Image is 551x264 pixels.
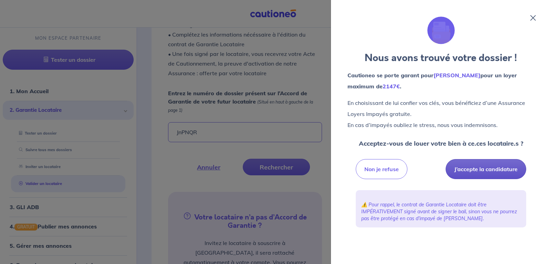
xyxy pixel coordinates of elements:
[383,83,400,90] em: 2147€
[361,201,521,222] p: ⚠️ Pour rappel, le contrat de Garantie Locataire doit être IMPÉRATIVEMENT signé avant de signer l...
[347,72,517,90] strong: Cautioneo se porte garant pour pour un loyer maximum de .
[356,159,407,179] button: Non je refuse
[359,139,523,147] strong: Acceptez-vous de louer votre bien à ce.ces locataire.s ?
[427,17,455,44] img: illu_folder.svg
[446,159,526,179] button: J’accepte la candidature
[347,97,534,130] p: En choisissant de lui confier vos clés, vous bénéficiez d’une Assurance Loyers Impayés gratuite. ...
[365,51,517,65] strong: Nous avons trouvé votre dossier !
[434,72,480,79] em: [PERSON_NAME]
